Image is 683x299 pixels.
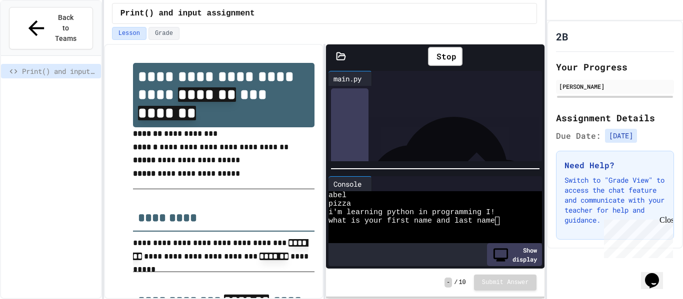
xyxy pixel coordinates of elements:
span: - [444,278,452,288]
span: Print() and input assignment [120,7,255,19]
span: Submit Answer [482,279,529,287]
div: Console [328,176,372,191]
h2: Assignment Details [556,111,674,125]
span: pizza [328,200,351,208]
p: Switch to "Grade View" to access the chat feature and communicate with your teacher for help and ... [564,175,665,225]
iframe: chat widget [600,216,673,258]
span: / [454,279,457,287]
h2: Your Progress [556,60,674,74]
span: i'm learning python in programming I! [328,208,495,217]
div: main.py [328,71,372,86]
span: 10 [458,279,465,287]
span: what is your first name and last name [328,217,495,225]
h1: 2B [556,29,568,43]
button: Back to Teams [9,7,93,49]
button: Grade [148,27,179,40]
div: Console [328,179,366,189]
iframe: chat widget [641,259,673,289]
span: [DATE] [605,129,637,143]
h3: Need Help? [564,159,665,171]
span: Print() and input assignment [22,66,97,76]
div: [PERSON_NAME] [559,82,671,91]
div: Show display [487,243,542,266]
div: Stop [428,47,462,66]
span: abel [328,191,346,200]
span: Back to Teams [54,12,77,44]
button: Submit Answer [474,275,537,291]
button: Lesson [112,27,146,40]
div: History [331,88,368,259]
span: Due Date: [556,130,601,142]
div: main.py [328,73,366,84]
div: Chat with us now!Close [4,4,69,63]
